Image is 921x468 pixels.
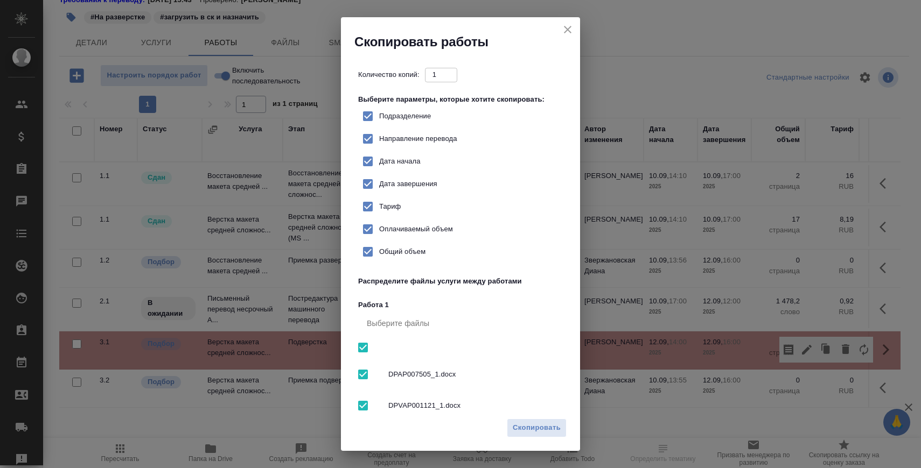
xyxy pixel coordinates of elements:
button: Скопировать [507,419,567,437]
div: DPVAP001121_1.docx [358,390,567,421]
div: DPAP007505_1.docx [358,359,567,390]
span: Выбрать все вложенные папки [352,394,374,417]
span: Тариф [379,201,401,212]
span: DPVAP001121_1.docx [388,400,559,411]
span: Общий объем [379,246,425,257]
span: Скопировать [513,422,561,434]
p: Количество копий: [358,69,425,80]
h2: Скопировать работы [354,33,580,51]
span: Дата начала [379,156,421,167]
span: Дата завершения [379,179,437,189]
div: Выберите файлы [358,310,567,336]
p: Работа 1 [358,300,567,310]
button: close [560,22,576,38]
span: Выбрать все вложенные папки [352,363,374,386]
p: Распределите файлы услуги между работами [358,276,527,287]
p: Выберите параметры, которые хотите скопировать: [358,94,567,105]
span: Подразделение [379,111,431,122]
span: Направление перевода [379,133,457,144]
span: Оплачиваемый объем [379,224,453,235]
span: DPAP007505_1.docx [388,369,559,380]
